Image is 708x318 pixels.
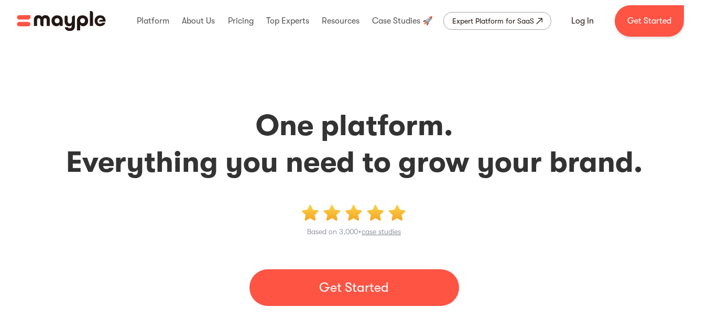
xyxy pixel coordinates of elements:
p: Based on 3,000+ [307,225,401,238]
a: Expert Platform for SaaS [443,12,551,30]
img: Mayple logo [17,11,106,31]
div: Expert Platform for SaaS [452,15,534,27]
a: Get Started [615,5,684,37]
a: Get Started [249,269,459,306]
div: About Us [179,4,217,38]
a: Log In [559,8,606,34]
div: Platform [134,4,172,38]
a: home [17,11,106,31]
div: Resources [319,4,362,38]
div: Pricing [225,4,256,38]
a: case studies [362,227,401,236]
h2: One platform. Everything you need to grow your brand. [13,107,695,181]
div: Top Experts [264,4,312,38]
